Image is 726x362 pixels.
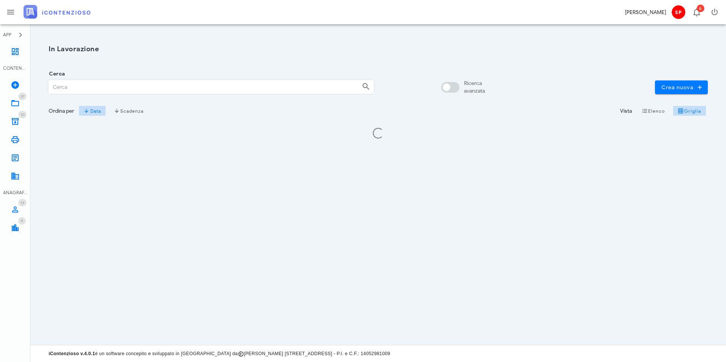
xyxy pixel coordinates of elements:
[620,107,632,115] div: Vista
[21,200,24,205] span: 14
[3,65,27,72] div: CONTENZIOSO
[24,5,90,19] img: logo-text-2x.png
[18,111,27,118] span: Distintivo
[655,80,708,94] button: Crea nuova
[84,108,101,114] span: Data
[672,5,685,19] span: SP
[21,94,24,99] span: 37
[669,3,687,21] button: SP
[79,105,106,116] button: Data
[3,189,27,196] div: ANAGRAFICA
[47,70,65,78] label: Cerca
[18,93,27,100] span: Distintivo
[687,3,705,21] button: Distintivo
[49,351,95,356] strong: iContenzioso v.4.0.1
[464,80,485,95] div: Ricerca avanzata
[642,108,665,114] span: Elenco
[21,219,23,223] span: 9
[49,44,708,54] h1: In Lavorazione
[21,112,24,117] span: 10
[114,108,144,114] span: Scadenza
[661,84,702,91] span: Crea nuova
[49,80,356,93] input: Cerca
[678,108,701,114] span: Griglia
[625,8,666,16] div: [PERSON_NAME]
[18,217,26,225] span: Distintivo
[49,107,74,115] div: Ordina per
[18,199,27,206] span: Distintivo
[636,105,670,116] button: Elenco
[109,105,149,116] button: Scadenza
[697,5,704,12] span: Distintivo
[673,105,706,116] button: Griglia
